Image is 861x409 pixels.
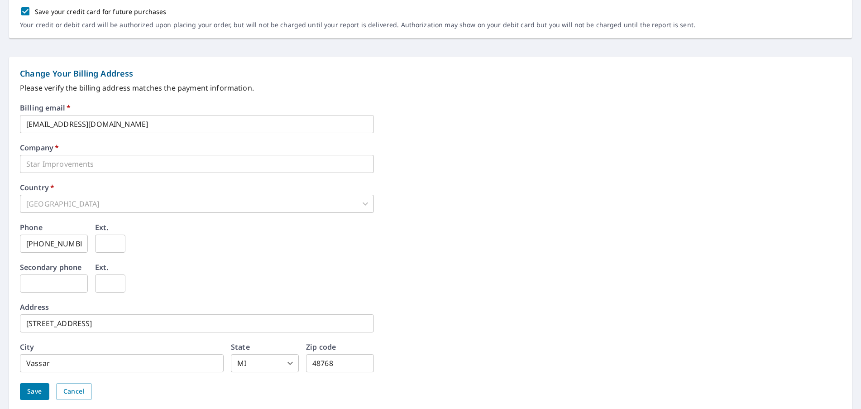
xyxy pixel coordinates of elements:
div: [GEOGRAPHIC_DATA] [20,195,374,213]
button: Cancel [56,383,92,400]
label: Ext. [95,224,109,231]
label: Billing email [20,104,71,111]
label: Company [20,144,59,151]
p: Your credit or debit card will be authorized upon placing your order, but will not be charged unt... [20,21,695,29]
p: Please verify the billing address matches the payment information. [20,82,841,93]
span: Save [27,386,42,397]
label: Secondary phone [20,264,81,271]
label: Zip code [306,343,336,351]
label: Phone [20,224,43,231]
p: Save your credit card for future purchases [35,7,167,16]
span: Cancel [63,386,85,397]
p: Change Your Billing Address [20,67,841,80]
button: Save [20,383,49,400]
label: Country [20,184,54,191]
label: Address [20,303,49,311]
label: City [20,343,34,351]
label: State [231,343,250,351]
label: Ext. [95,264,109,271]
div: MI [231,354,299,372]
